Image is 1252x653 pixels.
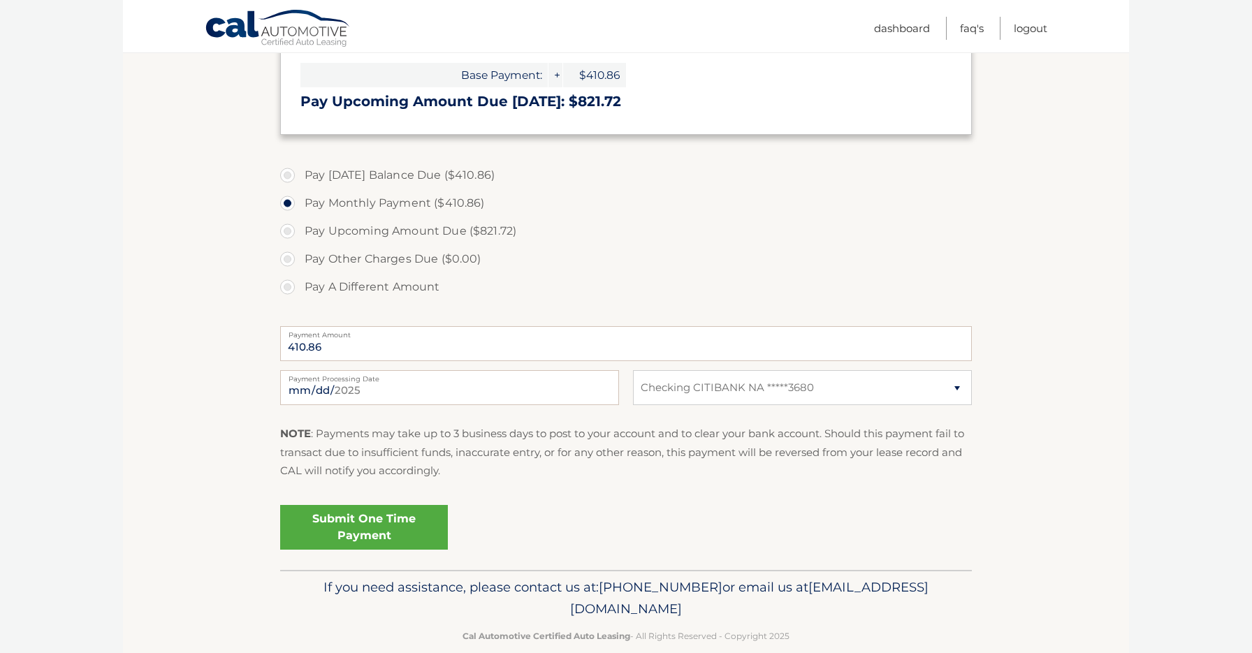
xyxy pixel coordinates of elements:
[874,17,930,40] a: Dashboard
[289,629,963,643] p: - All Rights Reserved - Copyright 2025
[280,217,972,245] label: Pay Upcoming Amount Due ($821.72)
[280,425,972,480] p: : Payments may take up to 3 business days to post to your account and to clear your bank account....
[205,9,351,50] a: Cal Automotive
[280,370,619,405] input: Payment Date
[280,161,972,189] label: Pay [DATE] Balance Due ($410.86)
[280,273,972,301] label: Pay A Different Amount
[1014,17,1047,40] a: Logout
[280,326,972,361] input: Payment Amount
[280,370,619,381] label: Payment Processing Date
[300,63,548,87] span: Base Payment:
[599,579,722,595] span: [PHONE_NUMBER]
[280,505,448,550] a: Submit One Time Payment
[548,63,562,87] span: +
[280,326,972,337] label: Payment Amount
[289,576,963,621] p: If you need assistance, please contact us at: or email us at
[463,631,630,641] strong: Cal Automotive Certified Auto Leasing
[280,189,972,217] label: Pay Monthly Payment ($410.86)
[563,63,626,87] span: $410.86
[300,93,952,110] h3: Pay Upcoming Amount Due [DATE]: $821.72
[960,17,984,40] a: FAQ's
[280,427,311,440] strong: NOTE
[280,245,972,273] label: Pay Other Charges Due ($0.00)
